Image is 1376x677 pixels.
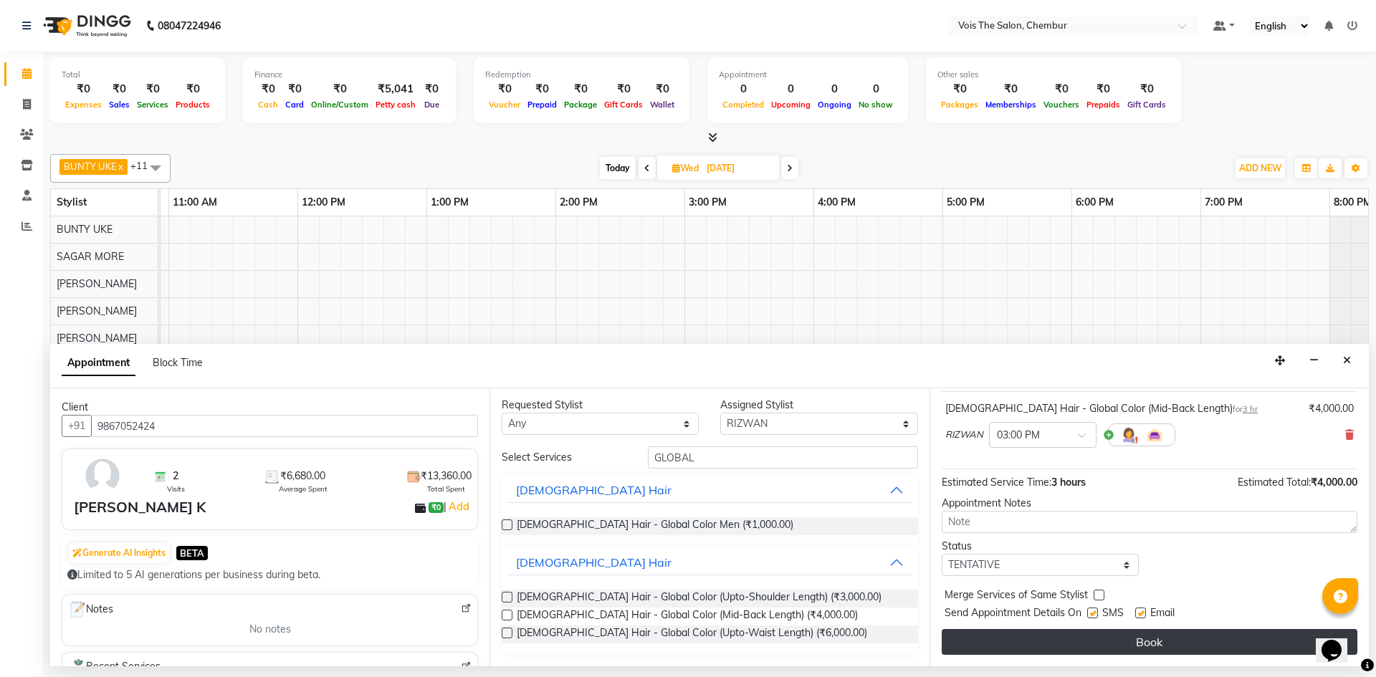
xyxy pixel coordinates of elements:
[67,567,472,582] div: Limited to 5 AI generations per business during beta.
[1083,100,1124,110] span: Prepaids
[57,304,137,317] span: [PERSON_NAME]
[855,100,897,110] span: No show
[814,100,855,110] span: Ongoing
[502,398,699,413] div: Requested Stylist
[1102,605,1124,623] span: SMS
[254,100,282,110] span: Cash
[524,100,560,110] span: Prepaid
[421,100,443,110] span: Due
[444,498,472,515] span: |
[68,600,113,619] span: Notes
[1083,81,1124,97] div: ₹0
[62,400,478,415] div: Client
[517,517,793,535] span: [DEMOGRAPHIC_DATA] Hair - Global Color Men (₹1,000.00)
[69,543,169,563] button: Generate AI Insights
[62,100,105,110] span: Expenses
[57,332,137,345] span: [PERSON_NAME]
[307,100,372,110] span: Online/Custom
[1330,192,1375,213] a: 8:00 PM
[57,277,137,290] span: [PERSON_NAME]
[1316,620,1362,663] iframe: chat widget
[172,81,214,97] div: ₹0
[62,69,214,81] div: Total
[1051,476,1086,489] span: 3 hours
[105,100,133,110] span: Sales
[646,81,678,97] div: ₹0
[130,160,158,171] span: +11
[556,192,601,213] a: 2:00 PM
[1040,81,1083,97] div: ₹0
[427,484,465,494] span: Total Spent
[419,81,444,97] div: ₹0
[646,100,678,110] span: Wallet
[945,587,1088,605] span: Merge Services of Same Stylist
[282,81,307,97] div: ₹0
[133,100,172,110] span: Services
[942,476,1051,489] span: Estimated Service Time:
[982,100,1040,110] span: Memberships
[64,160,117,172] span: BUNTY UKE
[1201,192,1246,213] a: 7:00 PM
[945,428,983,442] span: RIZWAN
[601,100,646,110] span: Gift Cards
[814,81,855,97] div: 0
[517,608,858,625] span: [DEMOGRAPHIC_DATA] Hair - Global Color (Mid-Back Length) (₹4,000.00)
[74,496,206,518] div: [PERSON_NAME] K
[719,100,768,110] span: Completed
[507,549,912,575] button: [DEMOGRAPHIC_DATA] Hair
[169,192,221,213] a: 11:00 AM
[254,69,444,81] div: Finance
[254,81,282,97] div: ₹0
[1233,404,1258,414] small: for
[91,415,478,437] input: Search by Name/Mobile/Email/Code
[942,496,1357,511] div: Appointment Notes
[280,469,325,484] span: ₹6,680.00
[1150,605,1175,623] span: Email
[158,6,221,46] b: 08047224946
[719,81,768,97] div: 0
[1239,163,1281,173] span: ADD NEW
[429,502,444,514] span: ₹0
[945,401,1258,416] div: [DEMOGRAPHIC_DATA] Hair - Global Color (Mid-Back Length)
[507,477,912,503] button: [DEMOGRAPHIC_DATA] Hair
[372,100,419,110] span: Petty cash
[307,81,372,97] div: ₹0
[517,625,867,643] span: [DEMOGRAPHIC_DATA] Hair - Global Color (Upto-Waist Length) (₹6,000.00)
[1337,350,1357,372] button: Close
[1311,476,1357,489] span: ₹4,000.00
[943,192,988,213] a: 5:00 PM
[298,192,349,213] a: 12:00 PM
[560,100,601,110] span: Package
[517,590,881,608] span: [DEMOGRAPHIC_DATA] Hair - Global Color (Upto-Shoulder Length) (₹3,000.00)
[57,223,113,236] span: BUNTY UKE
[1309,401,1354,416] div: ₹4,000.00
[945,605,1081,623] span: Send Appointment Details On
[1236,158,1285,178] button: ADD NEW
[153,356,203,369] span: Block Time
[421,469,472,484] span: ₹13,360.00
[720,398,917,413] div: Assigned Stylist
[105,81,133,97] div: ₹0
[68,658,161,676] span: Recent Services
[485,81,524,97] div: ₹0
[601,81,646,97] div: ₹0
[719,69,897,81] div: Appointment
[427,192,472,213] a: 1:00 PM
[62,81,105,97] div: ₹0
[516,554,672,571] div: [DEMOGRAPHIC_DATA] Hair
[685,192,730,213] a: 3:00 PM
[1238,476,1311,489] span: Estimated Total:
[282,100,307,110] span: Card
[1243,404,1258,414] span: 3 hr
[82,455,123,496] img: avatar
[937,100,982,110] span: Packages
[372,81,419,97] div: ₹5,041
[1040,100,1083,110] span: Vouchers
[600,157,636,179] span: Today
[768,81,814,97] div: 0
[249,622,291,637] span: No notes
[133,81,172,97] div: ₹0
[485,100,524,110] span: Voucher
[814,192,859,213] a: 4:00 PM
[982,81,1040,97] div: ₹0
